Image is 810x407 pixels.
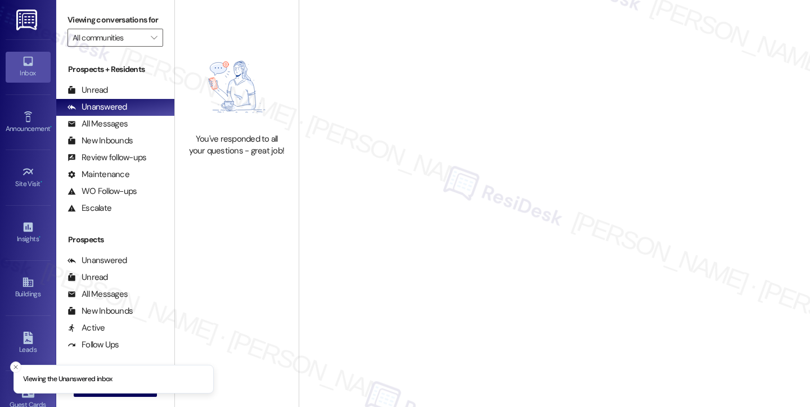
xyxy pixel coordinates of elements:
div: You've responded to all your questions - great job! [187,133,286,157]
label: Viewing conversations for [67,11,163,29]
div: Maintenance [67,169,129,180]
a: Insights • [6,218,51,248]
img: ResiDesk Logo [16,10,39,30]
div: All Messages [67,118,128,130]
a: Buildings [6,273,51,303]
span: • [50,123,52,131]
a: Leads [6,328,51,359]
div: Active [67,322,105,334]
div: Prospects + Residents [56,64,174,75]
div: New Inbounds [67,135,133,147]
a: Inbox [6,52,51,82]
div: Unanswered [67,101,127,113]
div: Escalate [67,202,111,214]
span: • [40,178,42,186]
div: Unanswered [67,255,127,266]
input: All communities [73,29,145,47]
i:  [151,33,157,42]
button: Close toast [10,361,21,373]
div: Unread [67,84,108,96]
div: Unread [67,272,108,283]
img: empty-state [187,46,286,128]
div: Review follow-ups [67,152,146,164]
span: • [39,233,40,241]
div: Follow Ups [67,339,119,351]
div: WO Follow-ups [67,186,137,197]
div: All Messages [67,288,128,300]
p: Viewing the Unanswered inbox [23,374,112,385]
div: Prospects [56,234,174,246]
div: New Inbounds [67,305,133,317]
a: Site Visit • [6,162,51,193]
